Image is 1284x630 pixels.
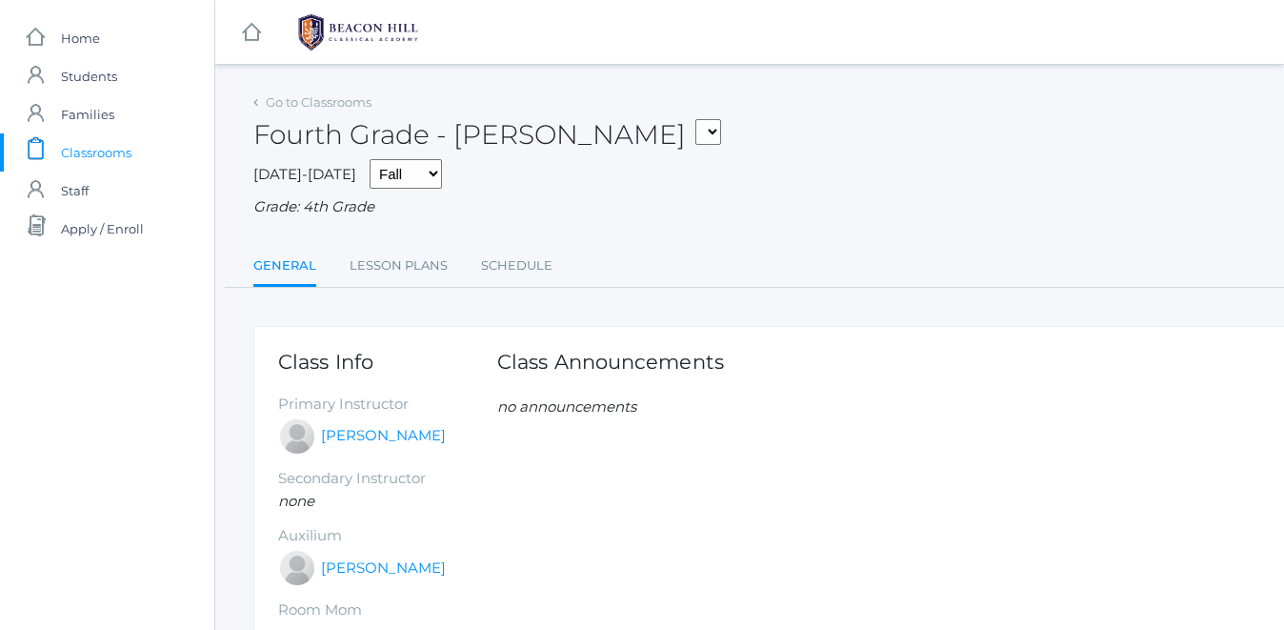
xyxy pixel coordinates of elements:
div: Heather Porter [278,549,316,587]
span: Apply / Enroll [61,210,144,248]
a: [PERSON_NAME] [321,425,446,447]
h1: Class Announcements [497,351,724,373]
h5: Secondary Instructor [278,471,497,487]
span: Families [61,95,114,133]
em: no announcements [497,397,636,416]
h1: Class Info [278,351,497,373]
span: Classrooms [61,133,131,172]
h5: Room Mom [278,602,497,619]
span: Home [61,19,100,57]
em: none [278,492,314,510]
span: [DATE]-[DATE] [253,165,356,183]
a: Schedule [481,247,552,285]
span: Students [61,57,117,95]
div: Lydia Chaffin [278,417,316,456]
h5: Auxilium [278,528,497,544]
h2: Fourth Grade - [PERSON_NAME] [253,120,721,150]
a: Go to Classrooms [266,94,371,110]
h5: Primary Instructor [278,396,497,413]
a: General [253,247,316,288]
img: BHCALogos-05-308ed15e86a5a0abce9b8dd61676a3503ac9727e845dece92d48e8588c001991.png [287,9,430,56]
span: Staff [61,172,89,210]
a: Lesson Plans [350,247,448,285]
a: [PERSON_NAME] [321,558,446,579]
